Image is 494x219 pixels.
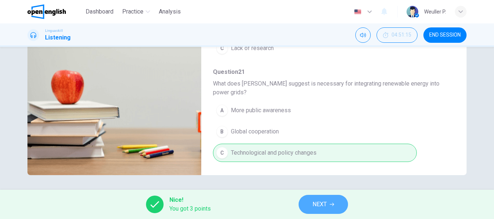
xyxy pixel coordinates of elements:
span: What does [PERSON_NAME] suggest is necessary for integrating renewable energy into power grids? [213,79,443,97]
span: Practice [122,7,143,16]
button: END SESSION [423,27,467,43]
button: Practice [119,5,153,18]
span: 04:51:15 [392,32,411,38]
img: Profile picture [407,6,418,18]
span: END SESSION [429,32,461,38]
span: You got 3 points [169,204,211,213]
div: Weuller P. [424,7,446,16]
button: Analysis [156,5,184,18]
span: Nice! [169,196,211,204]
button: 04:51:15 [377,27,418,43]
div: Mute [355,27,371,43]
button: NEXT [299,195,348,214]
span: Dashboard [86,7,113,16]
span: Linguaskill [45,28,63,33]
img: en [353,9,362,15]
span: NEXT [313,199,327,209]
img: OpenEnglish logo [27,4,66,19]
a: OpenEnglish logo [27,4,83,19]
button: Dashboard [83,5,116,18]
span: Question 21 [213,68,443,76]
span: Analysis [159,7,181,16]
h1: Listening [45,33,71,42]
div: Hide [377,27,418,43]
